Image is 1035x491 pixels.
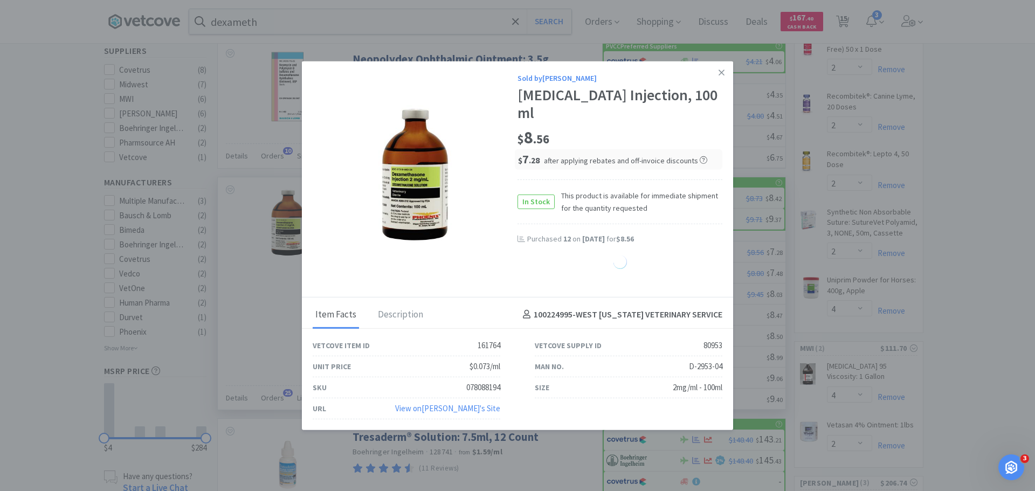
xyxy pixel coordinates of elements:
span: 3 [1020,454,1029,463]
div: [MEDICAL_DATA] Injection, 100 ml [517,86,722,122]
span: $ [518,155,522,165]
div: Man No. [535,360,564,372]
div: 078088194 [466,381,500,394]
span: In Stock [518,195,554,209]
div: URL [313,402,326,414]
span: after applying rebates and off-invoice discounts [544,156,707,165]
div: $0.073/ml [470,360,500,373]
div: D-2953-04 [689,360,722,373]
div: Unit Price [313,360,351,372]
iframe: Intercom live chat [998,454,1024,480]
img: eb997c175b6048928239c381fd1b5025_80953.jpeg [345,106,485,246]
div: 80953 [703,339,722,352]
div: Purchased on for [527,234,722,245]
div: SKU [313,381,327,393]
div: Size [535,381,549,393]
div: Vetcove Item ID [313,339,370,351]
span: $ [517,132,524,147]
div: Item Facts [313,301,359,328]
span: 7 [518,151,540,167]
div: Description [375,301,426,328]
div: 161764 [478,339,500,352]
span: [DATE] [582,234,605,244]
a: View on[PERSON_NAME]'s Site [395,403,500,413]
div: 2mg/ml - 100ml [673,381,722,394]
div: Vetcove Supply ID [535,339,602,351]
span: . 28 [529,155,540,165]
span: 8 [517,127,549,148]
span: 12 [563,234,571,244]
span: This product is available for immediate shipment for the quantity requested [555,190,722,214]
span: . 56 [533,132,549,147]
span: $8.56 [616,234,634,244]
div: Sold by [PERSON_NAME] [517,72,722,84]
h4: 100224995 - WEST [US_STATE] VETERINARY SERVICE [519,308,722,322]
